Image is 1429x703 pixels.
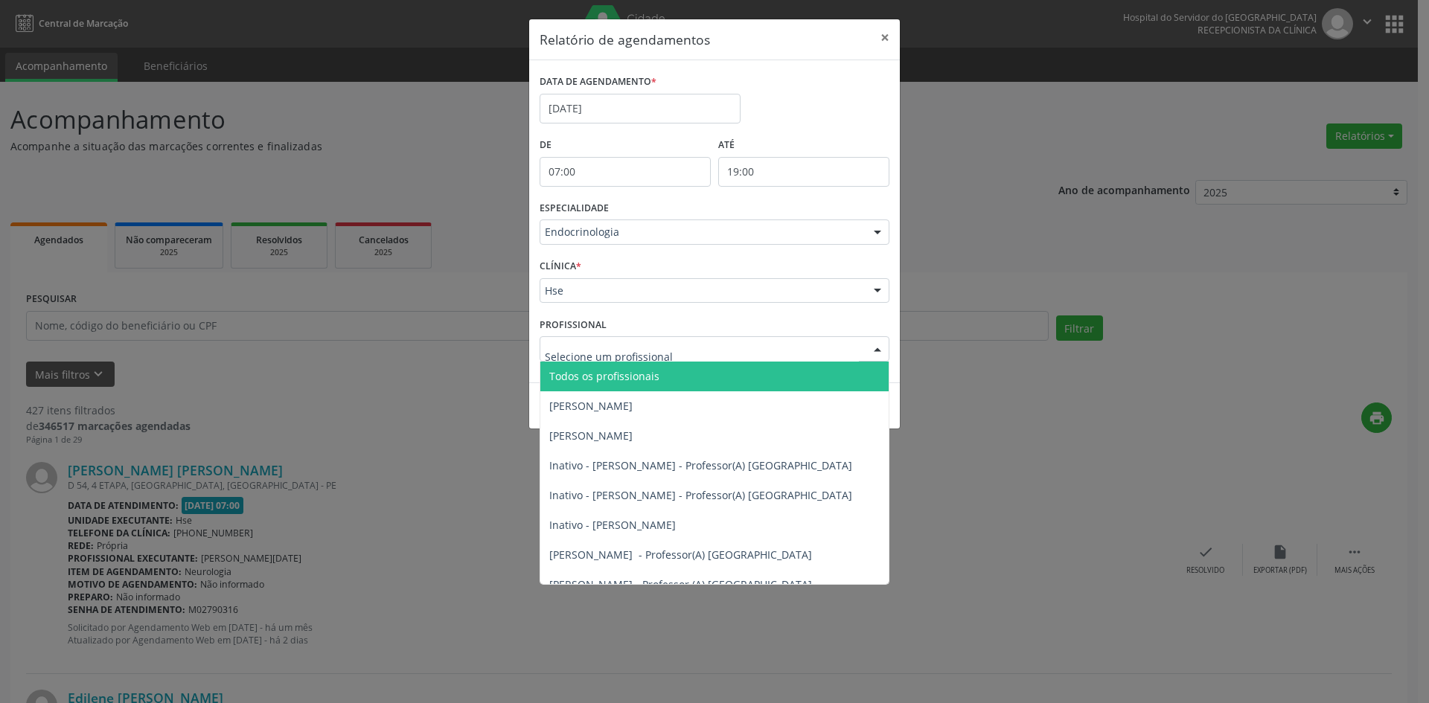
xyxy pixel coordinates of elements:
span: [PERSON_NAME] - Professor(A) [GEOGRAPHIC_DATA] [549,548,812,562]
label: ATÉ [718,134,889,157]
span: [PERSON_NAME] [549,399,633,413]
label: PROFISSIONAL [540,313,607,336]
span: Todos os profissionais [549,369,659,383]
button: Close [870,19,900,56]
h5: Relatório de agendamentos [540,30,710,49]
span: Inativo - [PERSON_NAME] [549,518,676,532]
input: Selecione um profissional [545,341,859,371]
label: CLÍNICA [540,255,581,278]
input: Selecione o horário inicial [540,157,711,187]
span: Hse [545,283,859,298]
span: [PERSON_NAME] [549,428,633,443]
input: Selecione o horário final [718,157,889,187]
span: [PERSON_NAME] - Professor (A) [GEOGRAPHIC_DATA] [549,577,812,591]
span: Inativo - [PERSON_NAME] - Professor(A) [GEOGRAPHIC_DATA] [549,488,852,502]
span: Inativo - [PERSON_NAME] - Professor(A) [GEOGRAPHIC_DATA] [549,458,852,472]
label: ESPECIALIDADE [540,197,609,220]
input: Selecione uma data ou intervalo [540,94,741,123]
label: De [540,134,711,157]
label: DATA DE AGENDAMENTO [540,71,656,94]
span: Endocrinologia [545,225,859,240]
